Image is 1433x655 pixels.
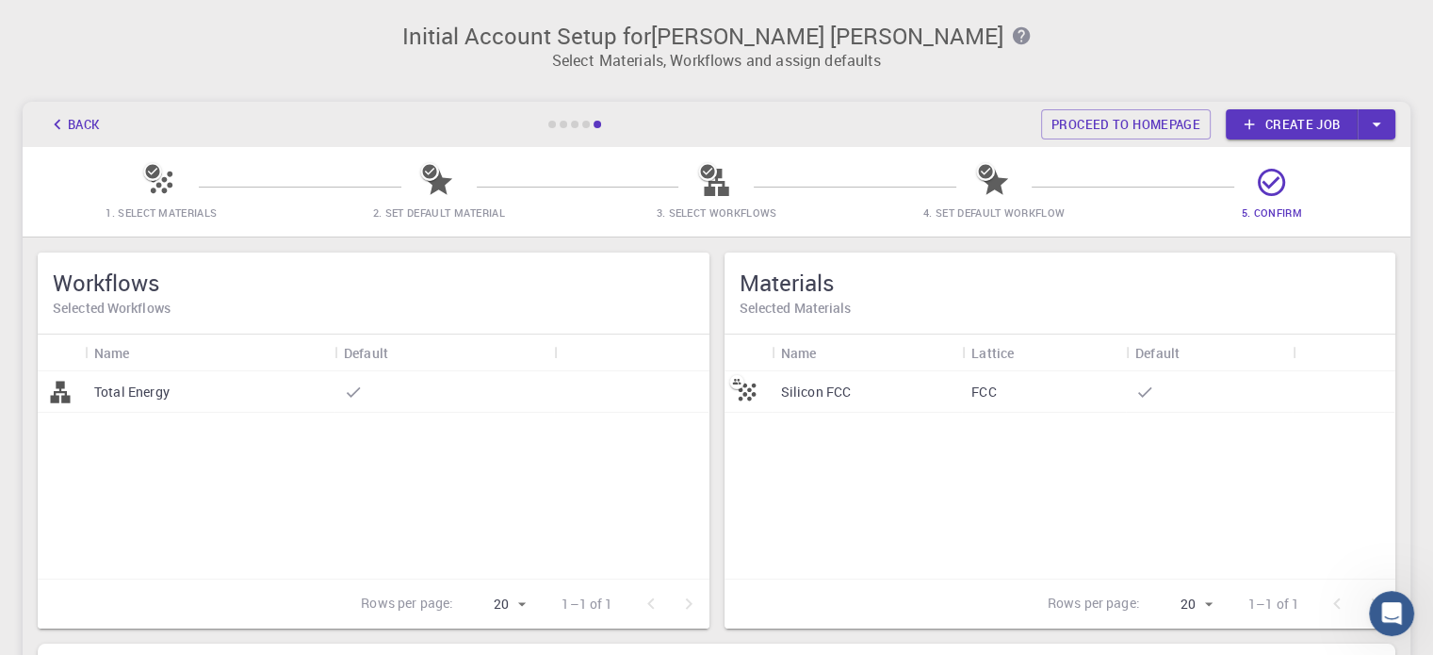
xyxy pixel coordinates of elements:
span: 3. Select Workflows [656,205,776,220]
span: Suporte [38,13,105,30]
p: Select Materials, Workflows and assign defaults [34,49,1399,72]
iframe: Intercom live chat [1369,591,1414,636]
button: Sort [130,337,160,368]
p: 1–1 of 1 [562,595,612,614]
a: Create job [1226,109,1358,139]
p: Rows per page: [1048,594,1140,615]
span: 5. Confirm [1242,205,1302,220]
div: 20 [1148,591,1218,618]
button: Back [38,109,109,139]
div: Icon [38,335,85,371]
p: Rows per page: [361,594,453,615]
div: Default [1135,335,1180,371]
div: Name [772,335,963,371]
span: 4. Set Default Workflow [923,205,1065,220]
button: Sort [816,337,846,368]
div: Default [334,335,554,371]
span: 2. Set Default Material [373,205,505,220]
div: Lattice [971,335,1014,371]
span: 1. Select Materials [106,205,217,220]
h6: Selected Workflows [53,298,694,319]
h5: Materials [740,268,1381,298]
div: Icon [725,335,772,371]
div: Name [94,335,130,371]
div: Default [344,335,388,371]
button: Sort [1180,337,1210,368]
button: Sort [388,337,418,368]
p: FCC [971,383,996,401]
h3: Initial Account Setup for [PERSON_NAME] [PERSON_NAME] [34,23,1399,49]
div: Name [781,335,817,371]
div: Lattice [962,335,1126,371]
p: Silicon FCC [781,383,852,401]
div: Name [85,335,334,371]
p: 1–1 of 1 [1248,595,1299,614]
button: Sort [1014,337,1044,368]
h5: Workflows [53,268,694,298]
div: Default [1126,335,1293,371]
a: Proceed to homepage [1041,109,1211,139]
div: 20 [461,591,531,618]
h6: Selected Materials [740,298,1381,319]
p: Total Energy [94,383,170,401]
